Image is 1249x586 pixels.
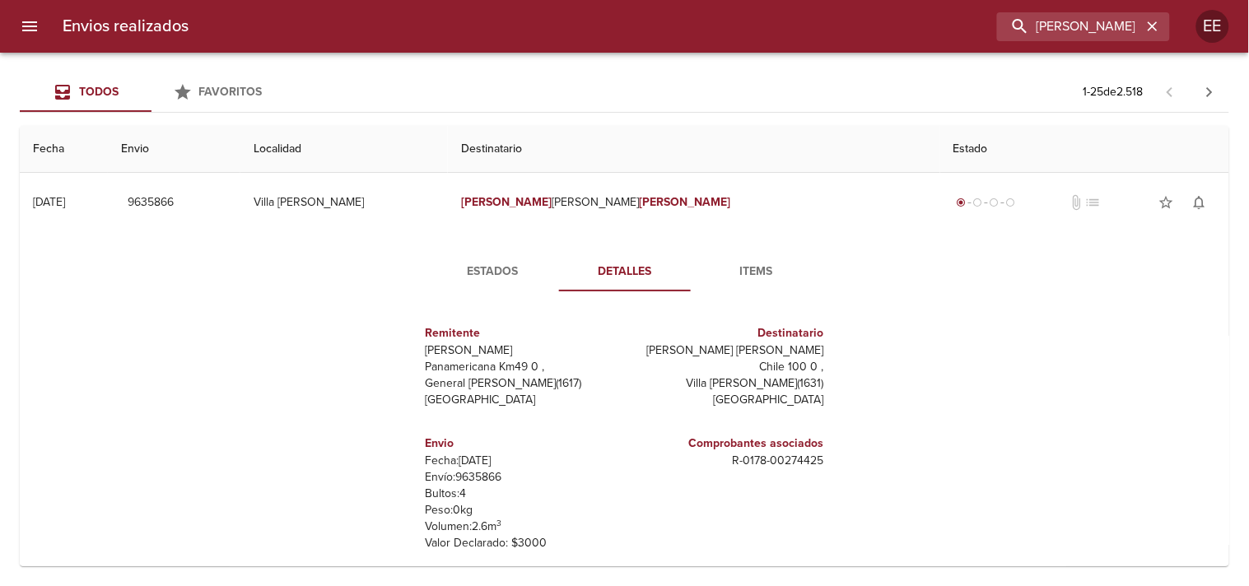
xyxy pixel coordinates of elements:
sup: 3 [497,518,502,528]
span: Items [701,262,813,282]
span: notifications_none [1191,194,1208,211]
th: Envio [108,126,240,173]
span: Estados [437,262,549,282]
p: Volumen: 2.6 m [426,519,618,535]
p: 1 - 25 de 2.518 [1084,84,1144,100]
p: Valor Declarado: $ 3000 [426,535,618,551]
span: radio_button_unchecked [1006,198,1016,207]
div: Abrir información de usuario [1196,10,1229,43]
h6: Remitente [426,324,618,342]
span: star_border [1158,194,1175,211]
button: menu [10,7,49,46]
span: 9635866 [128,193,174,213]
td: [PERSON_NAME] [448,173,940,232]
div: EE [1196,10,1229,43]
th: Estado [940,126,1229,173]
th: Fecha [20,126,108,173]
p: Fecha: [DATE] [426,453,618,469]
span: Todos [79,85,119,99]
span: radio_button_unchecked [973,198,983,207]
h6: Envio [426,435,618,453]
span: Detalles [569,262,681,282]
span: Pagina anterior [1150,83,1190,100]
button: Activar notificaciones [1183,186,1216,219]
p: Bultos: 4 [426,486,618,502]
p: [PERSON_NAME] [PERSON_NAME] [631,342,824,359]
span: radio_button_checked [957,198,967,207]
h6: Destinatario [631,324,824,342]
p: [GEOGRAPHIC_DATA] [631,392,824,408]
p: General [PERSON_NAME] ( 1617 ) [426,375,618,392]
p: [PERSON_NAME] [426,342,618,359]
div: Tabs Envios [20,72,283,112]
p: Panamericana Km49 0 , [426,359,618,375]
h6: Envios realizados [63,13,189,40]
p: Chile 100 0 , [631,359,824,375]
span: No tiene documentos adjuntos [1069,194,1085,211]
h6: Comprobantes asociados [631,435,824,453]
div: Generado [953,194,1019,211]
em: [PERSON_NAME] [640,195,731,209]
button: Agregar a favoritos [1150,186,1183,219]
p: Envío: 9635866 [426,469,618,486]
span: No tiene pedido asociado [1085,194,1102,211]
span: Pagina siguiente [1190,72,1229,112]
em: [PERSON_NAME] [461,195,552,209]
span: Favoritos [199,85,263,99]
div: [DATE] [33,195,65,209]
button: 9635866 [121,188,180,218]
th: Localidad [240,126,448,173]
span: radio_button_unchecked [990,198,1000,207]
p: R - 0178 - 00274425 [631,453,824,469]
p: Peso: 0 kg [426,502,618,519]
p: Villa [PERSON_NAME] ( 1631 ) [631,375,824,392]
p: [GEOGRAPHIC_DATA] [426,392,618,408]
td: Villa [PERSON_NAME] [240,173,448,232]
th: Destinatario [448,126,940,173]
div: Tabs detalle de guia [427,252,823,291]
input: buscar [997,12,1142,41]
